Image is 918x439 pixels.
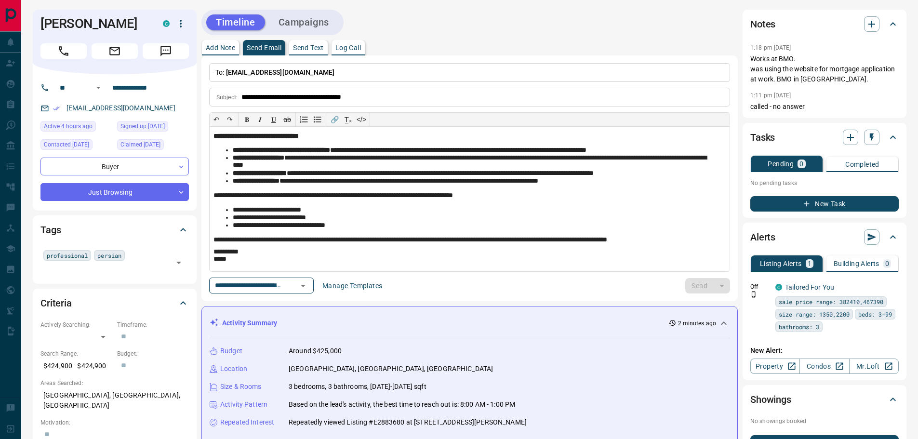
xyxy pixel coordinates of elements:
p: Around $425,000 [289,346,342,356]
p: Subject: [216,93,238,102]
span: Message [143,43,189,59]
div: condos.ca [775,284,782,291]
p: Location [220,364,247,374]
p: New Alert: [750,346,899,356]
p: Repeated Interest [220,417,274,427]
p: To: [209,63,730,82]
span: Signed up [DATE] [120,121,165,131]
p: Building Alerts [834,260,879,267]
button: 𝑰 [253,113,267,126]
span: persian [97,251,121,260]
div: Just Browsing [40,183,189,201]
div: Criteria [40,292,189,315]
p: Search Range: [40,349,112,358]
button: Timeline [206,14,265,30]
a: Property [750,359,800,374]
p: Size & Rooms [220,382,262,392]
h2: Tags [40,222,61,238]
h2: Alerts [750,229,775,245]
p: Areas Searched: [40,379,189,387]
h2: Notes [750,16,775,32]
p: 1:11 pm [DATE] [750,92,791,99]
span: Claimed [DATE] [120,140,160,149]
button: Numbered list [297,113,311,126]
p: called - no answer [750,102,899,112]
p: Completed [845,161,879,168]
p: Add Note [206,44,235,51]
div: Tags [40,218,189,241]
a: Tailored For You [785,283,834,291]
s: ab [283,116,291,123]
span: Active 4 hours ago [44,121,93,131]
p: Send Text [293,44,324,51]
a: Mr.Loft [849,359,899,374]
span: beds: 3-99 [858,309,892,319]
div: Tue Oct 14 2025 [40,139,112,153]
span: sale price range: 382410,467390 [779,297,883,306]
p: [GEOGRAPHIC_DATA], [GEOGRAPHIC_DATA], [GEOGRAPHIC_DATA] [40,387,189,413]
div: Showings [750,388,899,411]
a: Condos [799,359,849,374]
span: professional [47,251,88,260]
button: Open [93,82,104,93]
div: Alerts [750,226,899,249]
p: No showings booked [750,417,899,426]
button: 𝐁 [240,113,253,126]
button: T̲ₓ [341,113,355,126]
p: Budget: [117,349,189,358]
span: Call [40,43,87,59]
div: Wed Oct 15 2025 [40,121,112,134]
h2: Showings [750,392,791,407]
button: Bullet list [311,113,324,126]
button: ↶ [210,113,223,126]
div: Buyer [40,158,189,175]
p: Activity Pattern [220,399,267,410]
a: [EMAIL_ADDRESS][DOMAIN_NAME] [67,104,175,112]
button: Open [172,256,186,269]
p: Works at BMO. was using the website for mortgage application at work. BMO in [GEOGRAPHIC_DATA]. [750,54,899,84]
p: 0 [799,160,803,167]
div: Activity Summary2 minutes ago [210,314,730,332]
div: Notes [750,13,899,36]
span: Contacted [DATE] [44,140,89,149]
button: ↷ [223,113,237,126]
p: 1 [808,260,812,267]
p: 3 bedrooms, 3 bathrooms, [DATE]-[DATE] sqft [289,382,426,392]
button: 𝐔 [267,113,280,126]
div: Tue Oct 14 2025 [117,139,189,153]
h2: Tasks [750,130,775,145]
button: Campaigns [269,14,339,30]
p: 0 [885,260,889,267]
div: split button [685,278,730,293]
button: Open [296,279,310,293]
p: No pending tasks [750,176,899,190]
p: [GEOGRAPHIC_DATA], [GEOGRAPHIC_DATA], [GEOGRAPHIC_DATA] [289,364,493,374]
svg: Push Notification Only [750,291,757,298]
p: 2 minutes ago [678,319,716,328]
p: Timeframe: [117,320,189,329]
p: Actively Searching: [40,320,112,329]
span: 𝐔 [271,116,276,123]
button: New Task [750,196,899,212]
p: Motivation: [40,418,189,427]
h2: Criteria [40,295,72,311]
p: Log Call [335,44,361,51]
p: Off [750,282,770,291]
button: ab [280,113,294,126]
p: Pending [768,160,794,167]
div: condos.ca [163,20,170,27]
span: Email [92,43,138,59]
button: Manage Templates [317,278,388,293]
p: Budget [220,346,242,356]
p: Repeatedly viewed Listing #E2883680 at [STREET_ADDRESS][PERSON_NAME] [289,417,527,427]
h1: [PERSON_NAME] [40,16,148,31]
span: size range: 1350,2200 [779,309,850,319]
span: bathrooms: 3 [779,322,819,332]
button: </> [355,113,368,126]
div: Tue Oct 14 2025 [117,121,189,134]
svg: Email Verified [53,105,60,112]
span: [EMAIL_ADDRESS][DOMAIN_NAME] [226,68,335,76]
p: $424,900 - $424,900 [40,358,112,374]
p: Based on the lead's activity, the best time to reach out is: 8:00 AM - 1:00 PM [289,399,515,410]
div: Tasks [750,126,899,149]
